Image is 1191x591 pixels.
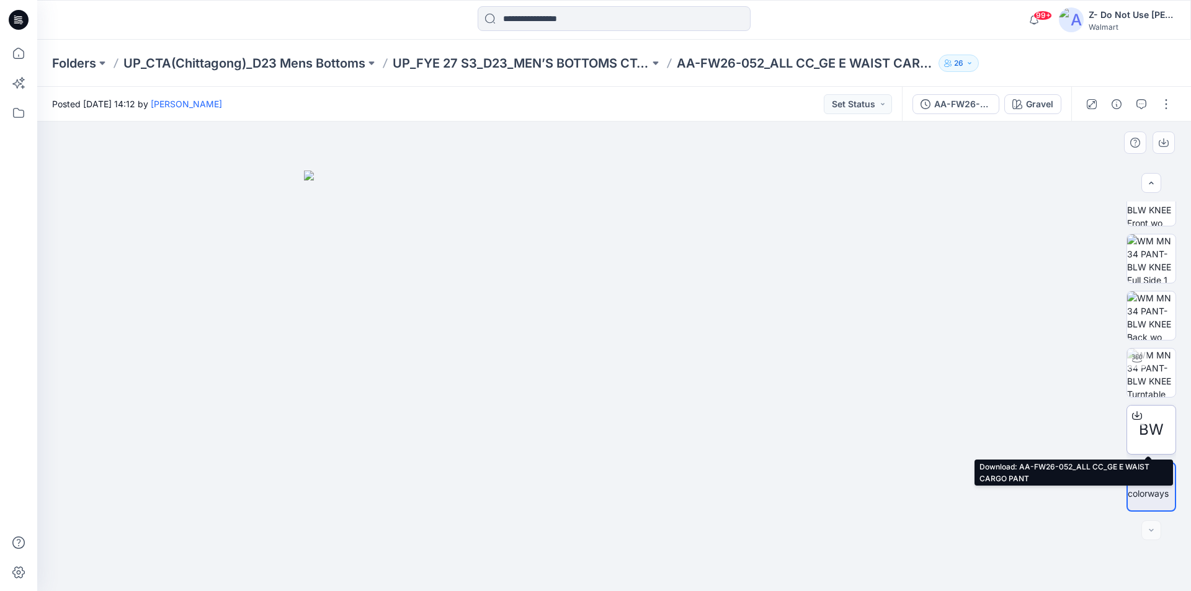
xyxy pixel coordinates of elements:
span: BW [1139,419,1164,441]
p: AA-FW26-052_ALL CC_GE E WAIST CARGO PANT [677,55,934,72]
div: Walmart [1089,22,1175,32]
img: WM MN 34 PANT-BLW KNEE Turntable with Avatar [1127,349,1175,397]
button: Details [1107,94,1126,114]
a: [PERSON_NAME] [151,99,222,109]
button: AA-FW26-052_ALL CC_GE E WAIST CARGO PANT [912,94,999,114]
button: Gravel [1004,94,1061,114]
a: Folders [52,55,96,72]
img: WM MN 34 PANT-BLW KNEE Back wo Avatar [1127,291,1175,340]
p: 26 [954,56,963,70]
span: 99+ [1033,11,1052,20]
div: Z- Do Not Use [PERSON_NAME] [1089,7,1175,22]
button: 26 [939,55,979,72]
span: Posted [DATE] 14:12 by [52,97,222,110]
a: UP_FYE 27 S3_D23_MEN’S BOTTOMS CTA/CHITTAGONG [393,55,649,72]
img: avatar [1059,7,1084,32]
div: Gravel [1026,97,1053,111]
img: All colorways [1128,474,1175,500]
a: UP_CTA(Chittagong)_D23 Mens Bottoms [123,55,365,72]
div: AA-FW26-052_ALL CC_GE E WAIST CARGO PANT [934,97,991,111]
img: WM MN 34 PANT-BLW KNEE Front wo Avatar [1127,177,1175,226]
img: WM MN 34 PANT-BLW KNEE Full Side 1 wo Avatar [1127,234,1175,283]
